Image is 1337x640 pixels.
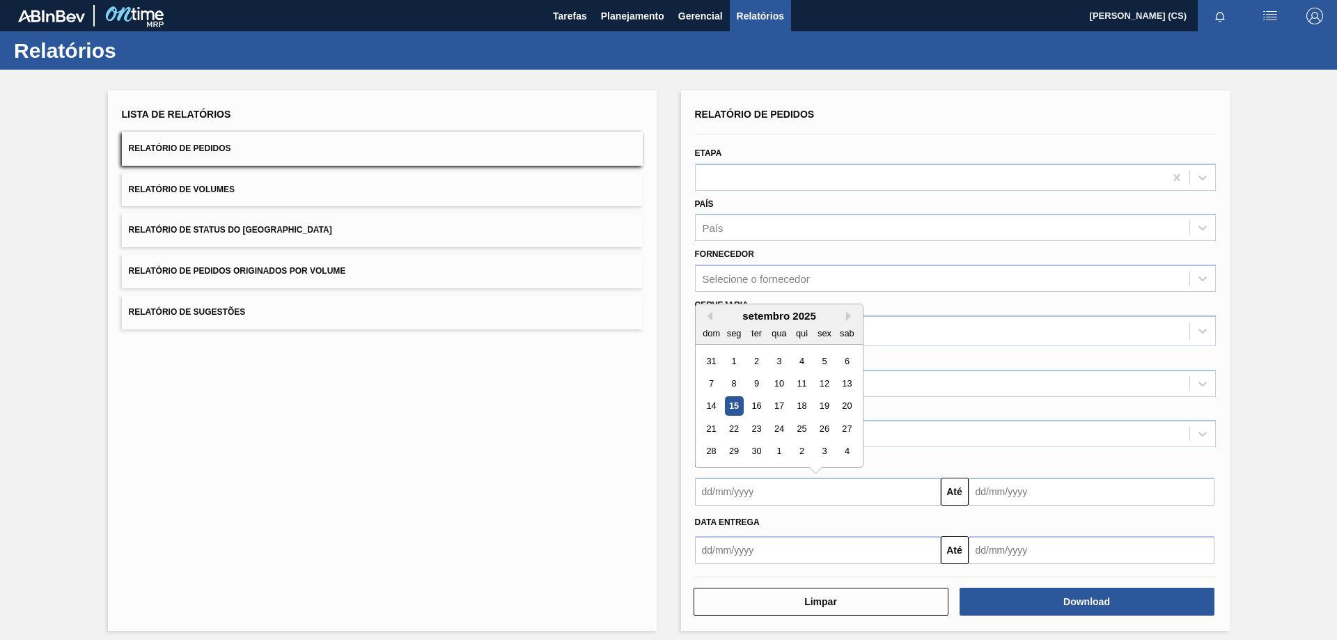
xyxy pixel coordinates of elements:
div: sex [815,324,834,343]
div: Choose quinta-feira, 25 de setembro de 2025 [792,419,811,438]
input: dd/mm/yyyy [695,478,941,506]
span: Data entrega [695,517,760,527]
span: Relatório de Pedidos [695,109,815,120]
div: Choose sexta-feira, 3 de outubro de 2025 [815,442,834,461]
div: Choose segunda-feira, 22 de setembro de 2025 [724,419,743,438]
div: Choose sábado, 4 de outubro de 2025 [837,442,856,461]
div: Choose domingo, 14 de setembro de 2025 [702,397,721,416]
button: Relatório de Sugestões [122,295,643,329]
button: Previous Month [703,311,712,321]
div: Choose terça-feira, 30 de setembro de 2025 [746,442,765,461]
div: qua [769,324,788,343]
div: País [703,222,724,234]
div: Choose quinta-feira, 2 de outubro de 2025 [792,442,811,461]
div: Choose terça-feira, 16 de setembro de 2025 [746,397,765,416]
div: Choose sexta-feira, 5 de setembro de 2025 [815,352,834,370]
label: Etapa [695,148,722,158]
span: Relatório de Pedidos [129,143,231,153]
input: dd/mm/yyyy [695,536,941,564]
div: Choose domingo, 28 de setembro de 2025 [702,442,721,461]
div: Choose quarta-feira, 17 de setembro de 2025 [769,397,788,416]
div: Choose sexta-feira, 12 de setembro de 2025 [815,374,834,393]
label: Cervejaria [695,300,749,310]
label: País [695,199,714,209]
div: ter [746,324,765,343]
div: month 2025-09 [700,350,858,462]
h1: Relatórios [14,42,261,58]
div: Choose domingo, 31 de agosto de 2025 [702,352,721,370]
button: Download [960,588,1214,616]
div: sab [837,324,856,343]
button: Relatório de Volumes [122,173,643,207]
div: Choose segunda-feira, 29 de setembro de 2025 [724,442,743,461]
span: Gerencial [678,8,723,24]
span: Relatório de Sugestões [129,307,246,317]
div: seg [724,324,743,343]
div: Choose sexta-feira, 26 de setembro de 2025 [815,419,834,438]
div: Choose sábado, 6 de setembro de 2025 [837,352,856,370]
div: Choose quinta-feira, 11 de setembro de 2025 [792,374,811,393]
button: Next Month [846,311,856,321]
div: dom [702,324,721,343]
span: Relatório de Volumes [129,185,235,194]
div: Choose sábado, 13 de setembro de 2025 [837,374,856,393]
button: Limpar [694,588,948,616]
button: Notificações [1198,6,1242,26]
span: Tarefas [553,8,587,24]
img: userActions [1262,8,1279,24]
button: Relatório de Pedidos [122,132,643,166]
input: dd/mm/yyyy [969,536,1214,564]
div: Choose sábado, 27 de setembro de 2025 [837,419,856,438]
img: Logout [1306,8,1323,24]
div: Choose quarta-feira, 1 de outubro de 2025 [769,442,788,461]
span: Relatórios [737,8,784,24]
button: Até [941,536,969,564]
span: Relatório de Status do [GEOGRAPHIC_DATA] [129,225,332,235]
button: Até [941,478,969,506]
img: TNhmsLtSVTkK8tSr43FrP2fwEKptu5GPRR3wAAAABJRU5ErkJggg== [18,10,85,22]
div: Choose terça-feira, 9 de setembro de 2025 [746,374,765,393]
div: Choose quarta-feira, 3 de setembro de 2025 [769,352,788,370]
label: Fornecedor [695,249,754,259]
div: Choose quarta-feira, 24 de setembro de 2025 [769,419,788,438]
div: Choose sexta-feira, 19 de setembro de 2025 [815,397,834,416]
div: Choose domingo, 21 de setembro de 2025 [702,419,721,438]
div: Choose quinta-feira, 18 de setembro de 2025 [792,397,811,416]
span: Planejamento [601,8,664,24]
div: qui [792,324,811,343]
div: Choose segunda-feira, 8 de setembro de 2025 [724,374,743,393]
div: Selecione o fornecedor [703,273,810,285]
div: Choose quarta-feira, 10 de setembro de 2025 [769,374,788,393]
div: setembro 2025 [696,310,863,322]
div: Choose segunda-feira, 15 de setembro de 2025 [724,397,743,416]
div: Choose sábado, 20 de setembro de 2025 [837,397,856,416]
div: Choose terça-feira, 23 de setembro de 2025 [746,419,765,438]
span: Lista de Relatórios [122,109,231,120]
div: Choose segunda-feira, 1 de setembro de 2025 [724,352,743,370]
span: Relatório de Pedidos Originados por Volume [129,266,346,276]
div: Choose terça-feira, 2 de setembro de 2025 [746,352,765,370]
button: Relatório de Status do [GEOGRAPHIC_DATA] [122,213,643,247]
input: dd/mm/yyyy [969,478,1214,506]
button: Relatório de Pedidos Originados por Volume [122,254,643,288]
div: Choose quinta-feira, 4 de setembro de 2025 [792,352,811,370]
div: Choose domingo, 7 de setembro de 2025 [702,374,721,393]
